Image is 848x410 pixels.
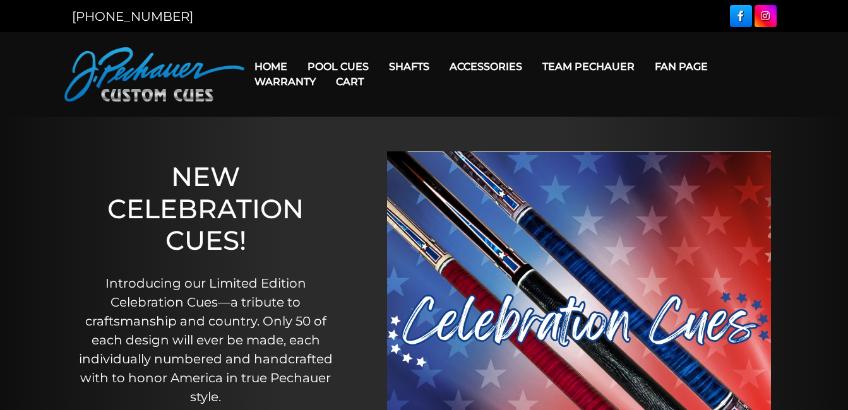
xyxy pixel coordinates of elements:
[326,66,374,98] a: Cart
[70,161,342,256] h1: NEW CELEBRATION CUES!
[297,50,379,83] a: Pool Cues
[244,50,297,83] a: Home
[70,274,342,406] p: Introducing our Limited Edition Celebration Cues—a tribute to craftsmanship and country. Only 50 ...
[532,50,645,83] a: Team Pechauer
[439,50,532,83] a: Accessories
[64,47,244,102] img: Pechauer Custom Cues
[244,66,326,98] a: Warranty
[72,9,193,24] a: [PHONE_NUMBER]
[645,50,718,83] a: Fan Page
[379,50,439,83] a: Shafts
